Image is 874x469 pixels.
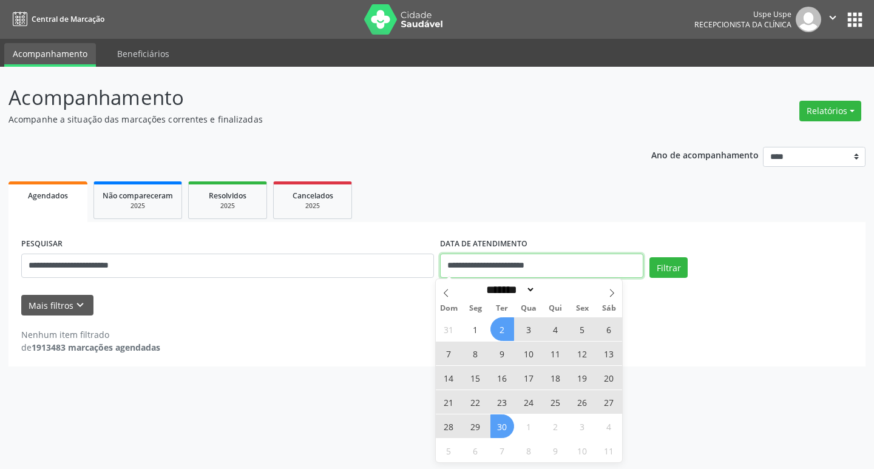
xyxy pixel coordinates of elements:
[32,14,104,24] span: Central de Marcação
[799,101,861,121] button: Relatórios
[517,366,541,390] span: Setembro 17, 2025
[597,439,621,462] span: Outubro 11, 2025
[544,439,567,462] span: Outubro 9, 2025
[597,366,621,390] span: Setembro 20, 2025
[490,439,514,462] span: Outubro 7, 2025
[282,201,343,211] div: 2025
[517,390,541,414] span: Setembro 24, 2025
[437,414,461,438] span: Setembro 28, 2025
[293,191,333,201] span: Cancelados
[597,390,621,414] span: Setembro 27, 2025
[464,317,487,341] span: Setembro 1, 2025
[462,305,489,312] span: Seg
[4,43,96,67] a: Acompanhamento
[821,7,844,32] button: 
[483,283,536,296] select: Month
[197,201,258,211] div: 2025
[464,390,487,414] span: Setembro 22, 2025
[490,342,514,365] span: Setembro 9, 2025
[437,317,461,341] span: Agosto 31, 2025
[569,305,595,312] span: Sex
[103,191,173,201] span: Não compareceram
[490,317,514,341] span: Setembro 2, 2025
[490,414,514,438] span: Setembro 30, 2025
[515,305,542,312] span: Qua
[571,439,594,462] span: Outubro 10, 2025
[28,191,68,201] span: Agendados
[109,43,178,64] a: Beneficiários
[544,414,567,438] span: Outubro 2, 2025
[8,113,608,126] p: Acompanhe a situação das marcações correntes e finalizadas
[571,414,594,438] span: Outubro 3, 2025
[535,283,575,296] input: Year
[464,342,487,365] span: Setembro 8, 2025
[490,366,514,390] span: Setembro 16, 2025
[490,390,514,414] span: Setembro 23, 2025
[21,235,63,254] label: PESQUISAR
[73,299,87,312] i: keyboard_arrow_down
[437,390,461,414] span: Setembro 21, 2025
[440,235,527,254] label: DATA DE ATENDIMENTO
[651,147,759,162] p: Ano de acompanhamento
[464,366,487,390] span: Setembro 15, 2025
[571,390,594,414] span: Setembro 26, 2025
[542,305,569,312] span: Qui
[844,9,866,30] button: apps
[21,328,160,341] div: Nenhum item filtrado
[597,342,621,365] span: Setembro 13, 2025
[21,341,160,354] div: de
[826,11,839,24] i: 
[21,295,93,316] button: Mais filtroskeyboard_arrow_down
[517,414,541,438] span: Outubro 1, 2025
[694,19,791,30] span: Recepcionista da clínica
[544,317,567,341] span: Setembro 4, 2025
[437,439,461,462] span: Outubro 5, 2025
[796,7,821,32] img: img
[32,342,160,353] strong: 1913483 marcações agendadas
[694,9,791,19] div: Uspe Uspe
[597,414,621,438] span: Outubro 4, 2025
[489,305,515,312] span: Ter
[544,390,567,414] span: Setembro 25, 2025
[544,342,567,365] span: Setembro 11, 2025
[571,342,594,365] span: Setembro 12, 2025
[517,342,541,365] span: Setembro 10, 2025
[595,305,622,312] span: Sáb
[544,366,567,390] span: Setembro 18, 2025
[8,9,104,29] a: Central de Marcação
[436,305,462,312] span: Dom
[8,83,608,113] p: Acompanhamento
[571,366,594,390] span: Setembro 19, 2025
[517,439,541,462] span: Outubro 8, 2025
[649,257,688,278] button: Filtrar
[209,191,246,201] span: Resolvidos
[437,366,461,390] span: Setembro 14, 2025
[517,317,541,341] span: Setembro 3, 2025
[597,317,621,341] span: Setembro 6, 2025
[571,317,594,341] span: Setembro 5, 2025
[437,342,461,365] span: Setembro 7, 2025
[464,414,487,438] span: Setembro 29, 2025
[103,201,173,211] div: 2025
[464,439,487,462] span: Outubro 6, 2025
